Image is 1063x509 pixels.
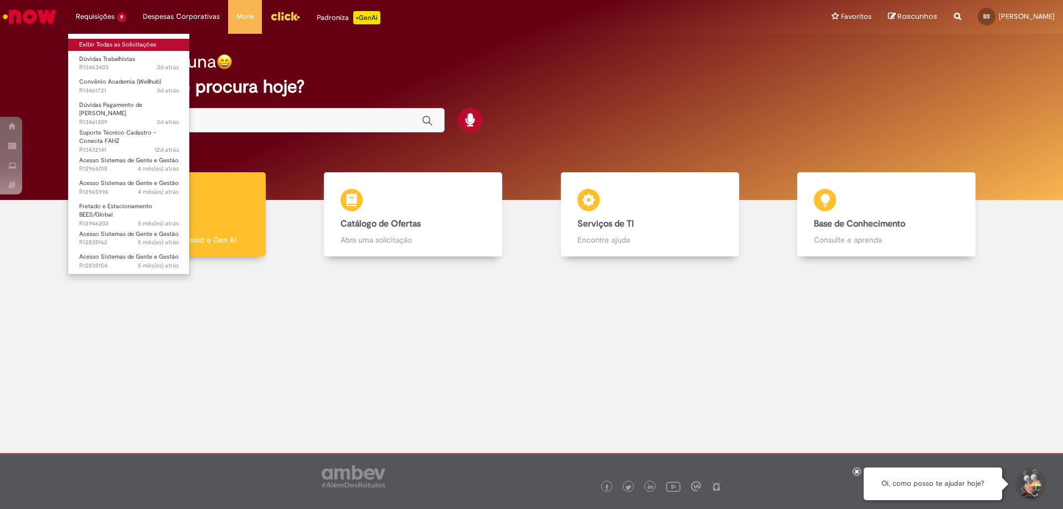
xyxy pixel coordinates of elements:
[157,118,179,126] time: 29/08/2025 10:04:36
[68,251,190,271] a: Aberto R12835154 : Acesso Sistemas de Gente e Gestão
[79,253,179,261] span: Acesso Sistemas de Gente e Gestão
[841,11,871,22] span: Favoritos
[138,238,179,246] span: 5 mês(es) atrás
[814,234,959,245] p: Consulte e aprenda
[68,177,190,198] a: Aberto R12965996 : Acesso Sistemas de Gente e Gestão
[79,202,152,219] span: Fretado e Estacionamento BEES/Global
[79,128,156,146] span: Suporte Técnico Cadastro - Conecta FAHZ
[138,164,179,173] time: 22/04/2025 14:33:24
[138,219,179,228] time: 14/04/2025 13:58:53
[340,218,421,229] b: Catálogo de Ofertas
[648,484,653,491] img: logo_footer_linkedin.png
[691,481,701,491] img: logo_footer_workplace.png
[79,101,142,118] span: Dúvidas Pagamento de [PERSON_NAME]
[79,179,179,187] span: Acesso Sistemas de Gente e Gestão
[68,39,190,51] a: Exibir Todas as Solicitações
[79,219,179,228] span: R12946203
[157,118,179,126] span: 3d atrás
[270,8,300,24] img: click_logo_yellow_360x200.png
[79,164,179,173] span: R12966015
[322,465,385,487] img: logo_footer_ambev_rotulo_gray.png
[983,13,990,20] span: BS
[138,164,179,173] span: 4 mês(es) atrás
[814,218,905,229] b: Base de Conhecimento
[79,230,179,238] span: Acesso Sistemas de Gente e Gestão
[79,63,179,72] span: R13463403
[999,12,1055,21] span: [PERSON_NAME]
[79,156,179,164] span: Acesso Sistemas de Gente e Gestão
[1,6,58,28] img: ServiceNow
[79,146,179,155] span: R13432141
[1013,467,1046,501] button: Iniciar Conversa de Suporte
[138,188,179,196] span: 4 mês(es) atrás
[340,234,486,245] p: Abra uma solicitação
[353,11,380,24] p: +GenAi
[666,479,680,493] img: logo_footer_youtube.png
[531,172,768,257] a: Serviços de TI Encontre ajuda
[317,11,380,24] div: Padroniza
[96,77,968,96] h2: O que você procura hoje?
[711,481,721,491] img: logo_footer_naosei.png
[768,172,1005,257] a: Base de Conhecimento Consulte e aprenda
[58,172,295,257] a: Tirar dúvidas Tirar dúvidas com Lupi Assist e Gen Ai
[157,63,179,71] span: 3d atrás
[157,86,179,95] span: 3d atrás
[888,12,937,22] a: Rascunhos
[68,76,190,96] a: Aberto R13461721 : Convênio Academia (Wellhub)
[138,188,179,196] time: 22/04/2025 14:30:54
[864,467,1002,500] div: Oi, como posso te ajudar hoje?
[157,63,179,71] time: 29/08/2025 16:21:24
[117,13,126,22] span: 9
[68,99,190,123] a: Aberto R13461309 : Dúvidas Pagamento de Salário
[577,218,634,229] b: Serviços de TI
[68,228,190,249] a: Aberto R12835162 : Acesso Sistemas de Gente e Gestão
[604,485,610,490] img: logo_footer_facebook.png
[138,219,179,228] span: 5 mês(es) atrás
[79,86,179,95] span: R13461721
[216,54,233,70] img: happy-face.png
[68,155,190,175] a: Aberto R12966015 : Acesso Sistemas de Gente e Gestão
[138,261,179,270] span: 5 mês(es) atrás
[138,261,179,270] time: 20/03/2025 14:41:13
[79,55,135,63] span: Dúvidas Trabalhistas
[76,11,115,22] span: Requisições
[143,11,220,22] span: Despesas Corporativas
[897,11,937,22] span: Rascunhos
[68,53,190,74] a: Aberto R13463403 : Dúvidas Trabalhistas
[138,238,179,246] time: 20/03/2025 14:42:33
[68,127,190,151] a: Aberto R13432141 : Suporte Técnico Cadastro - Conecta FAHZ
[236,11,254,22] span: More
[68,200,190,224] a: Aberto R12946203 : Fretado e Estacionamento BEES/Global
[154,146,179,154] span: 12d atrás
[157,86,179,95] time: 29/08/2025 11:04:05
[79,188,179,197] span: R12965996
[79,78,161,86] span: Convênio Academia (Wellhub)
[79,261,179,270] span: R12835154
[577,234,723,245] p: Encontre ajuda
[295,172,532,257] a: Catálogo de Ofertas Abra uma solicitação
[79,118,179,127] span: R13461309
[626,485,631,490] img: logo_footer_twitter.png
[154,146,179,154] time: 20/08/2025 11:59:46
[79,238,179,247] span: R12835162
[68,33,190,275] ul: Requisições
